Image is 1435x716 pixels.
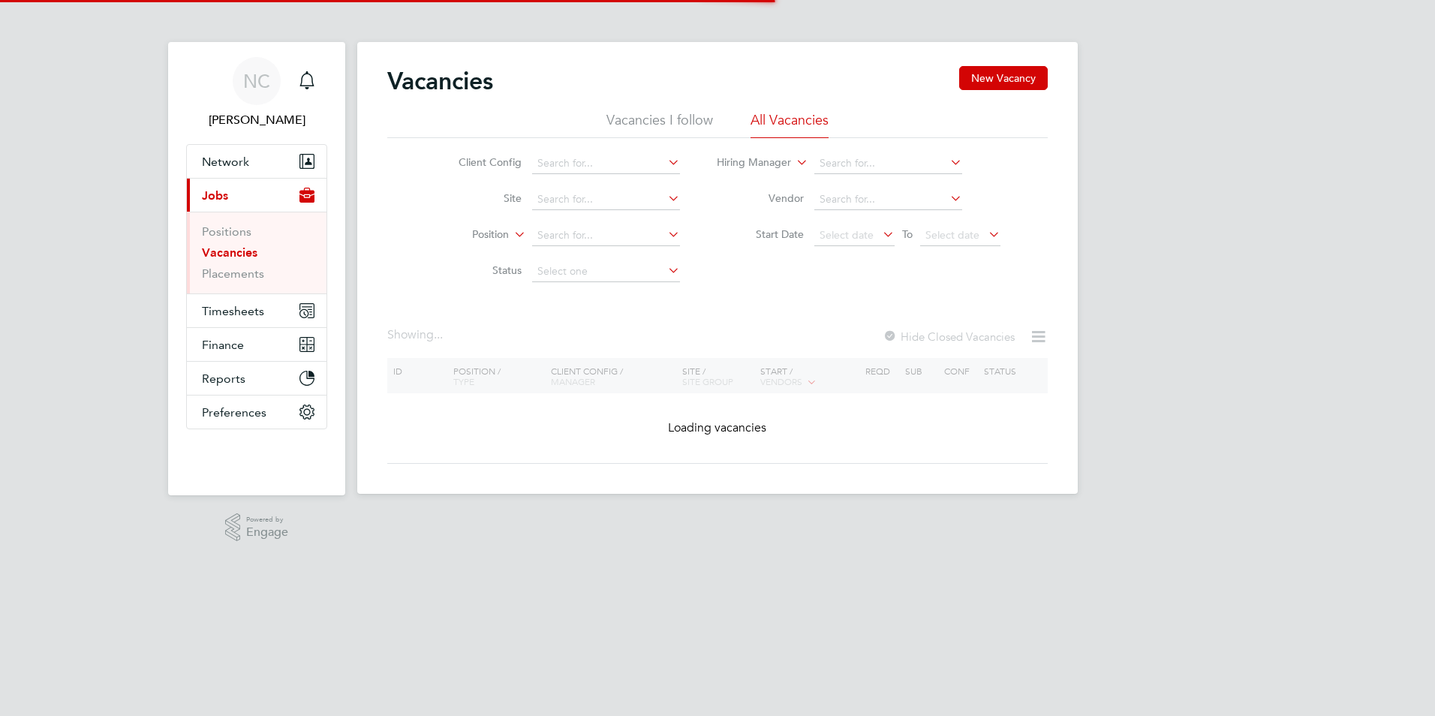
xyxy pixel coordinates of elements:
a: Vacancies [202,245,257,260]
label: Hide Closed Vacancies [883,329,1015,344]
label: Status [435,263,522,277]
a: Powered byEngage [225,513,289,542]
span: ... [434,327,443,342]
button: Finance [187,328,326,361]
button: Reports [187,362,326,395]
span: NC [243,71,270,91]
div: Showing [387,327,446,343]
span: Timesheets [202,304,264,318]
input: Select one [532,261,680,282]
span: Engage [246,526,288,539]
img: fastbook-logo-retina.png [187,444,327,468]
a: NC[PERSON_NAME] [186,57,327,129]
button: Timesheets [187,294,326,327]
input: Search for... [814,153,962,174]
span: Select date [925,228,979,242]
span: Network [202,155,249,169]
span: Powered by [246,513,288,526]
span: To [898,224,917,244]
label: Start Date [717,227,804,241]
input: Search for... [532,189,680,210]
li: All Vacancies [751,111,829,138]
h2: Vacancies [387,66,493,96]
input: Search for... [532,225,680,246]
label: Position [423,227,509,242]
span: Select date [820,228,874,242]
span: Reports [202,372,245,386]
button: Preferences [187,396,326,429]
li: Vacancies I follow [606,111,713,138]
span: Jobs [202,188,228,203]
input: Search for... [532,153,680,174]
nav: Main navigation [168,42,345,495]
button: Network [187,145,326,178]
span: Preferences [202,405,266,420]
a: Go to home page [186,444,327,468]
a: Placements [202,266,264,281]
label: Client Config [435,155,522,169]
button: New Vacancy [959,66,1048,90]
span: Naomi Conn [186,111,327,129]
label: Vendor [717,191,804,205]
input: Search for... [814,189,962,210]
button: Jobs [187,179,326,212]
a: Positions [202,224,251,239]
span: Finance [202,338,244,352]
label: Site [435,191,522,205]
div: Jobs [187,212,326,293]
label: Hiring Manager [705,155,791,170]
